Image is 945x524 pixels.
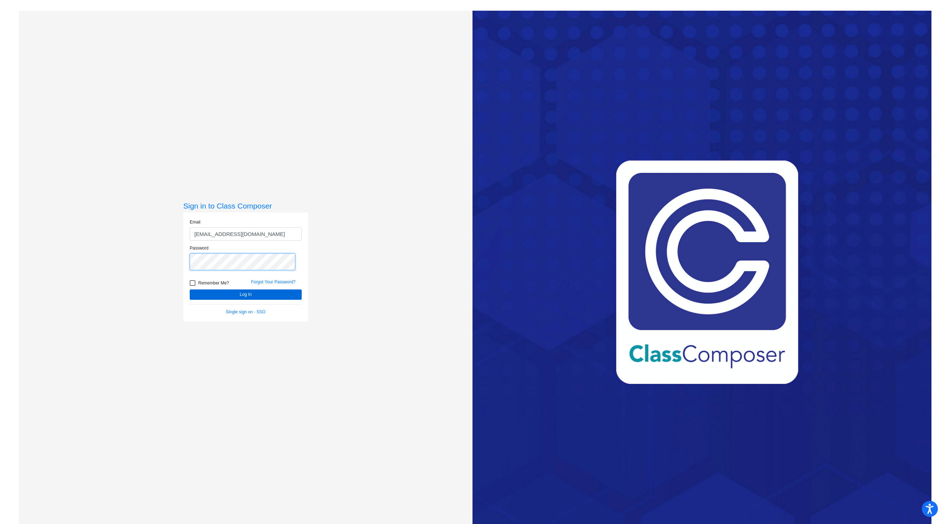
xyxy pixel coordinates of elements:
button: Log In [190,289,302,300]
label: Email [190,219,200,225]
h3: Sign in to Class Composer [183,201,308,210]
a: Forgot Your Password? [251,279,296,284]
a: Single sign on - SSO [226,309,265,314]
span: Remember Me? [198,279,229,287]
label: Password [190,245,209,251]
